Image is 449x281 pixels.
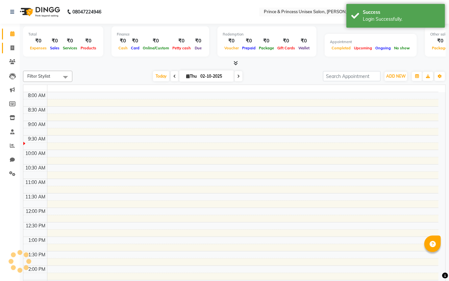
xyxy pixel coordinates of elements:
span: Cash [117,46,129,50]
div: ₹0 [276,37,297,45]
span: Due [193,46,203,50]
span: ADD NEW [386,74,406,79]
div: Success [363,9,440,16]
div: Total [28,32,98,37]
input: Search Appointment [323,71,381,81]
span: Package [257,46,276,50]
span: Prepaid [240,46,257,50]
div: 12:00 PM [25,208,47,215]
div: ₹0 [48,37,61,45]
span: Expenses [28,46,48,50]
span: Ongoing [374,46,392,50]
span: Thu [185,74,198,79]
div: Login Successfully. [363,16,440,23]
div: 2:00 PM [27,266,47,273]
div: ₹0 [257,37,276,45]
div: ₹0 [223,37,240,45]
div: Finance [117,32,204,37]
div: ₹0 [297,37,311,45]
span: Completed [330,46,352,50]
div: ₹0 [129,37,141,45]
div: 9:30 AM [27,136,47,142]
span: Petty cash [171,46,192,50]
div: 12:30 PM [25,222,47,229]
div: 1:30 PM [27,251,47,258]
div: ₹0 [141,37,171,45]
input: 2025-10-02 [198,71,231,81]
div: 10:00 AM [24,150,47,157]
div: Redemption [223,32,311,37]
img: logo [17,3,62,21]
span: Upcoming [352,46,374,50]
div: 11:30 AM [24,193,47,200]
span: No show [392,46,412,50]
span: Products [79,46,98,50]
span: Card [129,46,141,50]
div: ₹0 [61,37,79,45]
div: ₹0 [79,37,98,45]
div: Appointment [330,39,412,45]
span: Sales [48,46,61,50]
div: 1:00 PM [27,237,47,244]
span: Online/Custom [141,46,171,50]
div: 8:30 AM [27,107,47,114]
div: 9:00 AM [27,121,47,128]
span: Filter Stylist [27,73,50,79]
button: ADD NEW [385,72,407,81]
div: ₹0 [28,37,48,45]
div: 10:30 AM [24,165,47,171]
div: ₹0 [117,37,129,45]
b: 08047224946 [72,3,101,21]
span: Voucher [223,46,240,50]
span: Gift Cards [276,46,297,50]
span: Today [153,71,169,81]
div: ₹0 [171,37,192,45]
div: ₹0 [240,37,257,45]
div: 8:00 AM [27,92,47,99]
div: ₹0 [192,37,204,45]
div: 11:00 AM [24,179,47,186]
span: Services [61,46,79,50]
span: Wallet [297,46,311,50]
